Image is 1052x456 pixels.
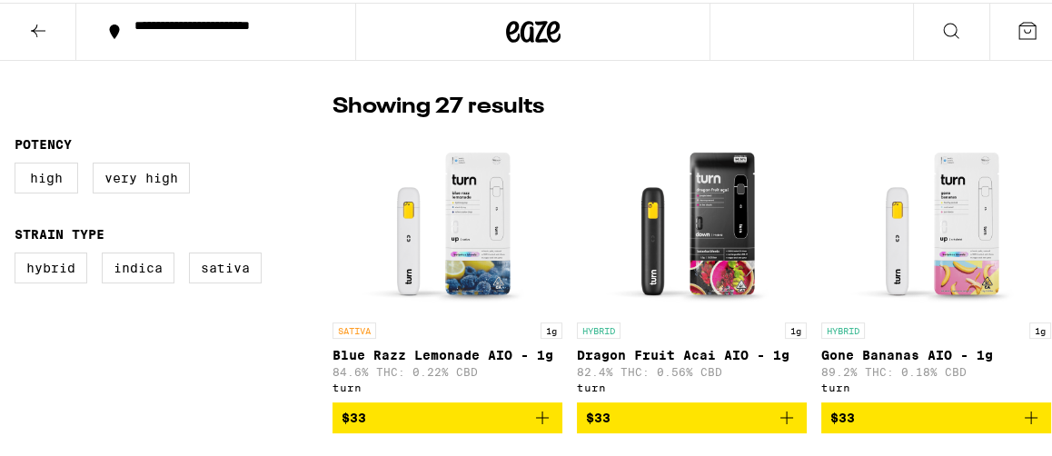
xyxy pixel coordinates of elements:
p: 1g [1029,320,1051,336]
a: Open page for Gone Bananas AIO - 1g from turn [821,129,1051,400]
span: $33 [342,408,366,422]
span: Help [41,13,78,29]
p: 82.4% THC: 0.56% CBD [577,363,807,375]
div: turn [821,379,1051,391]
p: Gone Bananas AIO - 1g [821,345,1051,360]
img: turn - Dragon Fruit Acai AIO - 1g [601,129,783,311]
span: $33 [586,408,610,422]
legend: Strain Type [15,224,104,239]
div: turn [577,379,807,391]
a: Open page for Dragon Fruit Acai AIO - 1g from turn [577,129,807,400]
p: 89.2% THC: 0.18% CBD [821,363,1051,375]
label: Sativa [189,250,262,281]
img: turn - Gone Bananas AIO - 1g [846,129,1027,311]
p: HYBRID [577,320,620,336]
label: Very High [93,160,190,191]
label: Indica [102,250,174,281]
p: HYBRID [821,320,865,336]
label: High [15,160,78,191]
p: 1g [541,320,562,336]
legend: Potency [15,134,72,149]
p: Blue Razz Lemonade AIO - 1g [332,345,562,360]
button: Add to bag [577,400,807,431]
p: 1g [785,320,807,336]
button: Add to bag [332,400,562,431]
img: turn - Blue Razz Lemonade AIO - 1g [357,129,539,311]
a: Open page for Blue Razz Lemonade AIO - 1g from turn [332,129,562,400]
p: Dragon Fruit Acai AIO - 1g [577,345,807,360]
button: Add to bag [821,400,1051,431]
label: Hybrid [15,250,87,281]
p: SATIVA [332,320,376,336]
p: Showing 27 results [332,89,544,120]
span: $33 [830,408,855,422]
div: turn [332,379,562,391]
p: 84.6% THC: 0.22% CBD [332,363,562,375]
